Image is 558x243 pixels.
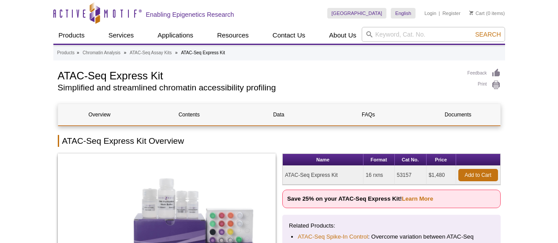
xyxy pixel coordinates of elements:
td: 53157 [395,166,427,185]
h2: Simplified and streamlined chromatin accessibility profiling [58,84,459,92]
a: ATAC-Seq Spike-In Control [298,232,368,241]
th: Cat No. [395,154,427,166]
li: » [175,50,178,55]
a: Chromatin Analysis [82,49,120,57]
a: Feedback [468,68,501,78]
a: Cart [469,10,485,16]
th: Name [283,154,363,166]
li: » [77,50,79,55]
td: ATAC-Seq Express Kit [283,166,363,185]
a: Add to Cart [458,169,498,181]
a: Contents [148,104,231,125]
img: Your Cart [469,11,473,15]
input: Keyword, Cat. No. [362,27,505,42]
li: | [439,8,440,19]
a: Products [53,27,90,44]
span: Search [475,31,501,38]
a: About Us [324,27,362,44]
a: Documents [416,104,499,125]
a: Learn More [402,195,433,202]
a: English [391,8,416,19]
td: 16 rxns [363,166,395,185]
a: Print [468,80,501,90]
a: Overview [58,104,141,125]
a: ATAC-Seq Assay Kits [130,49,172,57]
h1: ATAC-Seq Express Kit [58,68,459,82]
a: Data [237,104,320,125]
li: » [124,50,127,55]
a: Products [57,49,75,57]
strong: Save 25% on your ATAC-Seq Express Kit! [287,195,433,202]
a: [GEOGRAPHIC_DATA] [327,8,387,19]
li: (0 items) [469,8,505,19]
a: Register [442,10,461,16]
p: Related Products: [289,221,494,230]
td: $1,480 [427,166,456,185]
h2: Enabling Epigenetics Research [146,11,234,19]
a: Resources [212,27,254,44]
a: Services [103,27,139,44]
th: Format [363,154,395,166]
th: Price [427,154,456,166]
a: Contact Us [267,27,311,44]
h2: ATAC-Seq Express Kit Overview [58,135,501,147]
a: FAQs [327,104,410,125]
a: Applications [152,27,198,44]
button: Search [472,30,503,38]
a: Login [424,10,436,16]
li: ATAC-Seq Express Kit [181,50,225,55]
